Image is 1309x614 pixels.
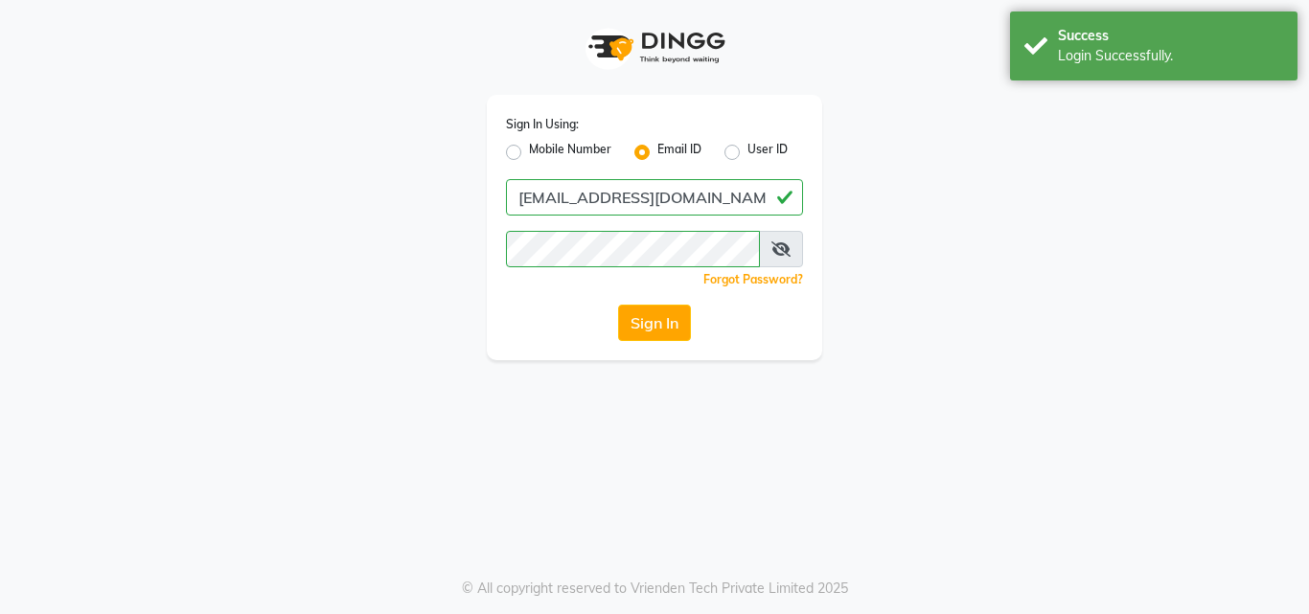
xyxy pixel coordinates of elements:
[506,116,579,133] label: Sign In Using:
[506,231,760,267] input: Username
[747,141,788,164] label: User ID
[657,141,701,164] label: Email ID
[529,141,611,164] label: Mobile Number
[618,305,691,341] button: Sign In
[1058,46,1283,66] div: Login Successfully.
[578,19,731,76] img: logo1.svg
[1058,26,1283,46] div: Success
[506,179,803,216] input: Username
[703,272,803,286] a: Forgot Password?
